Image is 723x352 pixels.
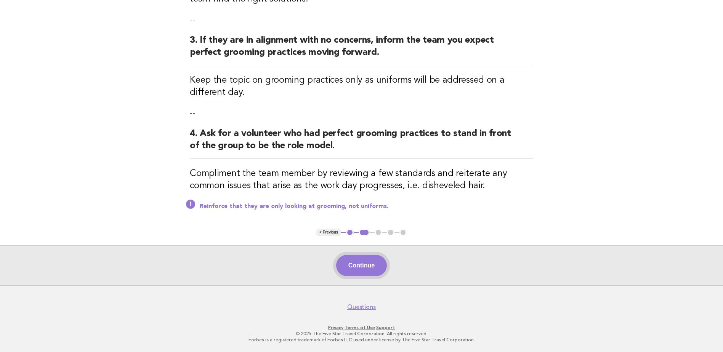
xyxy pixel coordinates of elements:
[316,229,341,236] button: < Previous
[376,325,395,330] a: Support
[346,229,354,236] button: 1
[128,325,595,331] p: · ·
[345,325,375,330] a: Terms of Use
[190,74,533,99] h3: Keep the topic on grooming practices only as uniforms will be addressed on a different day.
[190,168,533,192] h3: Compliment the team member by reviewing a few standards and reiterate any common issues that aris...
[200,203,533,210] p: Reinforce that they are only looking at grooming, not uniforms.
[336,255,387,276] button: Continue
[359,229,370,236] button: 2
[128,337,595,343] p: Forbes is a registered trademark of Forbes LLC used under license by The Five Star Travel Corpora...
[328,325,343,330] a: Privacy
[190,14,533,25] p: --
[190,34,533,65] h2: 3. If they are in alignment with no concerns, inform the team you expect perfect grooming practic...
[190,108,533,118] p: --
[347,303,376,311] a: Questions
[128,331,595,337] p: © 2025 The Five Star Travel Corporation. All rights reserved.
[190,128,533,158] h2: 4. Ask for a volunteer who had perfect grooming practices to stand in front of the group to be th...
